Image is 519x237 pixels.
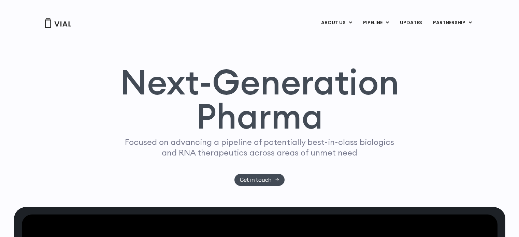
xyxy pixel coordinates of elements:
a: UPDATES [394,17,427,29]
a: Get in touch [234,174,285,186]
p: Focused on advancing a pipeline of potentially best-in-class biologics and RNA therapeutics acros... [122,137,397,158]
a: PIPELINEMenu Toggle [358,17,394,29]
h1: Next-Generation Pharma [112,65,407,134]
span: Get in touch [240,177,272,182]
img: Vial Logo [44,18,72,28]
a: ABOUT USMenu Toggle [316,17,357,29]
a: PARTNERSHIPMenu Toggle [428,17,477,29]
